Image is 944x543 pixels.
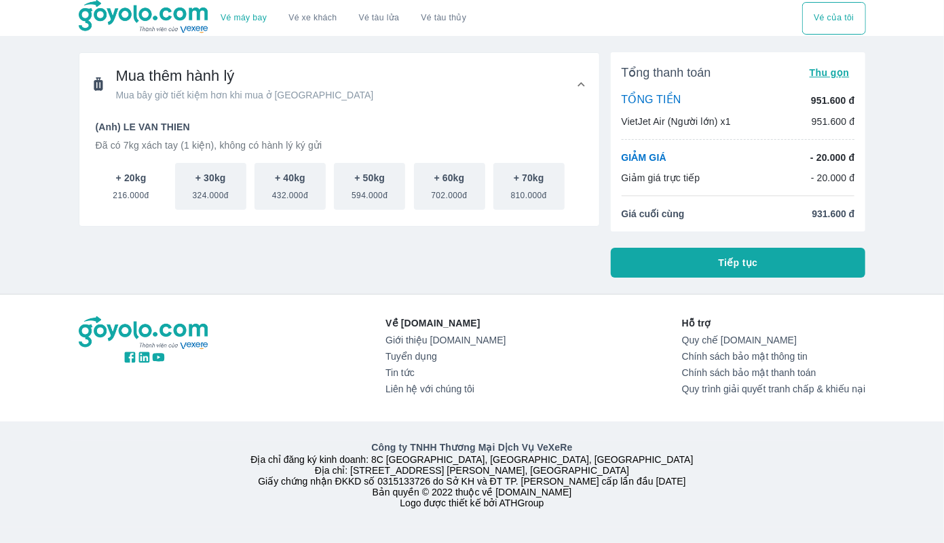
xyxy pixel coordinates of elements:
[272,185,308,201] span: 432.000đ
[802,2,865,35] div: choose transportation mode
[622,171,700,185] p: Giảm giá trực tiếp
[410,2,477,35] button: Vé tàu thủy
[622,207,685,221] span: Giá cuối cùng
[622,115,731,128] p: VietJet Air (Người lớn) x1
[79,115,599,226] div: Mua thêm hành lýMua bây giờ tiết kiệm hơn khi mua ở [GEOGRAPHIC_DATA]
[116,88,374,102] span: Mua bây giờ tiết kiệm hơn khi mua ở [GEOGRAPHIC_DATA]
[96,138,583,152] p: Đã có 7kg xách tay (1 kiện), không có hành lý ký gửi
[802,2,865,35] button: Vé của tôi
[812,115,855,128] p: 951.600 đ
[195,171,226,185] p: + 30kg
[116,171,147,185] p: + 20kg
[812,207,854,221] span: 931.600 đ
[254,163,326,210] button: + 40kg432.000đ
[431,185,467,201] span: 702.000đ
[96,163,167,210] button: + 20kg216.000đ
[682,335,866,345] a: Quy chế [DOMAIN_NAME]
[385,335,506,345] a: Giới thiệu [DOMAIN_NAME]
[682,367,866,378] a: Chính sách bảo mật thanh toán
[682,383,866,394] a: Quy trình giải quyết tranh chấp & khiếu nại
[622,93,681,108] p: TỔNG TIỀN
[511,185,547,201] span: 810.000đ
[352,185,388,201] span: 594.000đ
[81,441,863,454] p: Công ty TNHH Thương Mại Dịch Vụ VeXeRe
[810,67,850,78] span: Thu gọn
[275,171,305,185] p: + 40kg
[804,63,855,82] button: Thu gọn
[288,13,337,23] a: Vé xe khách
[622,151,666,164] p: GIẢM GIÁ
[414,163,485,210] button: + 60kg702.000đ
[611,248,866,278] button: Tiếp tục
[96,163,583,210] div: scrollable baggage options
[514,171,544,185] p: + 70kg
[175,163,246,210] button: + 30kg324.000đ
[385,316,506,330] p: Về [DOMAIN_NAME]
[96,120,583,134] p: (Anh) LE VAN THIEN
[385,351,506,362] a: Tuyển dụng
[385,383,506,394] a: Liên hệ với chúng tôi
[334,163,405,210] button: + 50kg594.000đ
[210,2,477,35] div: choose transportation mode
[810,151,854,164] p: - 20.000 đ
[71,441,874,508] div: Địa chỉ đăng ký kinh doanh: 8C [GEOGRAPHIC_DATA], [GEOGRAPHIC_DATA], [GEOGRAPHIC_DATA] Địa chỉ: [...
[221,13,267,23] a: Vé máy bay
[113,185,149,201] span: 216.000đ
[193,185,229,201] span: 324.000đ
[811,94,854,107] p: 951.600 đ
[79,53,599,115] div: Mua thêm hành lýMua bây giờ tiết kiệm hơn khi mua ở [GEOGRAPHIC_DATA]
[682,316,866,330] p: Hỗ trợ
[385,367,506,378] a: Tin tức
[348,2,411,35] a: Vé tàu lửa
[116,67,374,86] span: Mua thêm hành lý
[493,163,565,210] button: + 70kg810.000đ
[811,171,855,185] p: - 20.000 đ
[682,351,866,362] a: Chính sách bảo mật thông tin
[79,316,210,350] img: logo
[719,256,758,269] span: Tiếp tục
[434,171,465,185] p: + 60kg
[622,64,711,81] span: Tổng thanh toán
[354,171,385,185] p: + 50kg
